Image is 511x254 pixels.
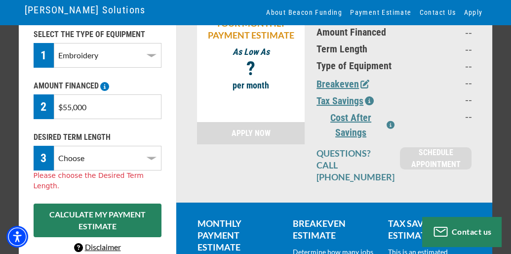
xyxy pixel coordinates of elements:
[422,217,501,247] button: Contact us
[74,242,120,252] a: Disclaimer
[54,94,162,119] input: $
[316,93,374,108] button: Tax Savings
[452,227,492,236] span: Contact us
[25,1,146,18] a: [PERSON_NAME] Solutions
[197,122,305,144] a: APPLY NOW
[34,170,162,191] div: Please choose the Desired Term Length.
[202,46,300,58] p: As Low As
[34,94,54,119] div: 2
[316,77,369,91] button: Breakeven
[316,147,388,183] p: QUESTIONS? CALL [PHONE_NUMBER]
[414,60,472,72] p: --
[316,43,402,55] p: Term Length
[316,60,402,72] p: Type of Equipment
[34,131,162,143] p: DESIRED TERM LENGTH
[414,26,472,38] p: --
[414,93,472,105] p: --
[34,146,54,170] div: 3
[34,29,162,41] p: SELECT THE TYPE OF EQUIPMENT
[197,217,280,253] p: MONTHLY PAYMENT ESTIMATE
[6,226,28,248] div: Accessibility Menu
[414,77,472,88] p: --
[202,80,300,91] p: per month
[202,17,300,41] p: YOUR MONTHLY PAYMENT ESTIMATE
[34,204,162,237] button: CALCULATE MY PAYMENT ESTIMATE
[400,147,472,169] a: SCHEDULE APPOINTMENT
[34,80,162,92] p: AMOUNT FINANCED
[388,217,472,241] p: TAX SAVINGS ESTIMATE
[34,43,54,68] div: 1
[293,217,376,241] p: BREAKEVEN ESTIMATE
[414,43,472,55] p: --
[202,63,300,75] p: ?
[414,110,472,122] p: --
[316,110,394,140] button: Cost After Savings
[316,26,402,38] p: Amount Financed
